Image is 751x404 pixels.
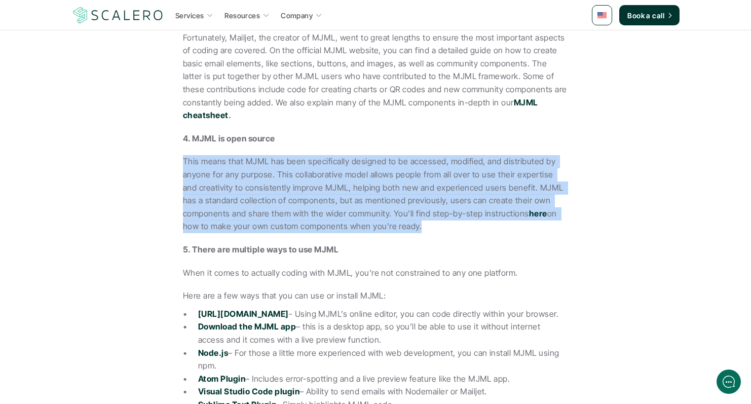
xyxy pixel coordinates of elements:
[15,49,187,65] h1: Hi! Welcome to [GEOGRAPHIC_DATA].
[529,208,547,218] a: here
[85,339,128,345] span: We run on Gist
[717,370,741,394] iframe: gist-messenger-bubble-iframe
[627,10,664,21] p: Book a call
[15,67,187,116] h2: Let us know if we can help with lifecycle marketing.
[224,10,260,21] p: Resources
[183,18,568,122] p: Nothing is worse than trying to learn a new programming language without the proper tools or guid...
[198,309,289,319] a: [URL][DOMAIN_NAME]
[183,289,568,303] p: Here are a few ways that you can use or install MJML:
[619,5,680,25] a: Book a call
[71,6,165,25] img: Scalero company logo
[198,347,568,373] p: – For those a little more experienced with web development, you can install MJML using npm.
[183,155,568,233] p: This means that MJML has been specifically designed to be accessed, modified, and distributed by ...
[198,386,299,396] a: Visual Studio Code plugin
[198,308,568,321] p: - Using MJML’s online editor, you can code directly within your browser.
[16,134,187,155] button: New conversation
[65,140,122,149] span: New conversation
[198,374,245,384] a: Atom Plugin
[198,321,296,332] a: Download the MJML app
[229,110,231,120] strong: .
[198,373,568,386] p: – Includes error-spotting and a live preview feature like the MJML app.
[71,6,165,24] a: Scalero company logo
[183,267,568,280] p: When it comes to actually coding with MJML, you’re not constrained to any one platform.
[281,10,313,21] p: Company
[198,348,228,358] a: Node.js
[183,244,339,254] strong: 5. There are multiple ways to use MJML
[175,10,204,21] p: Services
[183,133,275,143] strong: 4. MJML is open source
[198,385,568,398] p: – Ability to send emails with Nodemailer or Mailjet.
[198,320,568,346] p: – this is a desktop app, so you’ll be able to use it without internet access and it comes with a ...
